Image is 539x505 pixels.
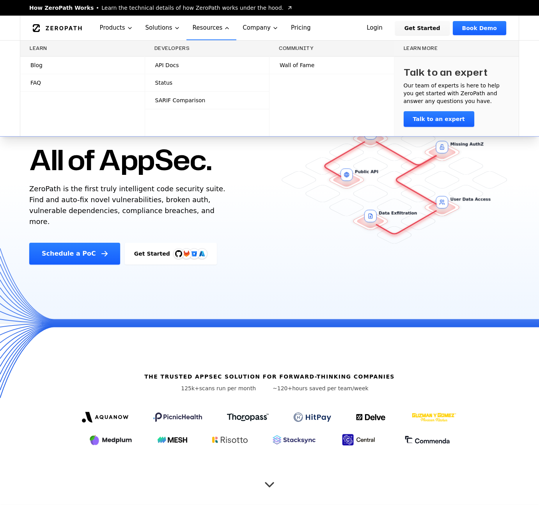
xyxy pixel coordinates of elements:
[357,21,392,35] a: Login
[404,82,510,105] p: Our team of experts is here to help you get started with ZeroPath and answer any questions you have.
[340,433,379,447] img: Central
[145,57,269,74] a: API Docs
[273,385,292,391] span: ~120+
[170,384,266,392] p: scans run per month
[29,183,229,227] p: ZeroPath is the first truly intelligent code security suite. Find and auto-fix novel vulnerabilit...
[29,243,120,265] a: Schedule a PoC
[395,21,450,35] a: Get Started
[94,16,139,40] button: Products
[30,61,43,69] span: Blog
[453,21,506,35] a: Book Demo
[175,250,182,257] img: GitHub
[190,249,199,258] svg: Bitbucket
[155,79,173,87] span: Status
[404,111,474,127] a: Talk to an expert
[29,4,293,12] a: How ZeroPath WorksLearn the technical details of how ZeroPath works under the hood.
[20,74,145,91] a: FAQ
[269,57,394,74] a: Wall of Fame
[273,435,316,445] img: Stacksync
[280,61,314,69] span: Wall of Fame
[181,385,199,391] span: 125k+
[155,96,206,104] span: SARIF Comparison
[101,4,284,12] span: Learn the technical details of how ZeroPath works under the hood.
[89,434,133,446] img: Medplum
[20,57,145,74] a: Blog
[279,45,385,52] h3: Community
[158,437,187,443] img: Mesh
[285,16,317,40] a: Pricing
[20,16,519,40] nav: Global
[155,61,179,69] span: API Docs
[145,92,269,109] a: SARIF Comparison
[404,45,510,52] h3: Learn more
[144,373,395,381] h6: The Trusted AppSec solution for forward-thinking companies
[273,384,369,392] p: hours saved per team/week
[236,16,285,40] button: Company
[145,74,269,91] a: Status
[199,251,205,257] img: Azure
[404,66,488,78] h3: Talk to an expert
[262,473,277,489] button: Scroll to next section
[30,45,135,52] h3: Learn
[29,107,211,177] h1: One AI. All of AppSec.
[179,246,194,261] img: GitLab
[227,413,269,421] img: Thoropass
[411,408,457,427] img: GYG
[29,4,94,12] span: How ZeroPath Works
[30,79,41,87] span: FAQ
[186,16,237,40] button: Resources
[139,16,186,40] button: Solutions
[154,45,260,52] h3: Developers
[125,243,217,265] a: Get StartedGitHubGitLabAzure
